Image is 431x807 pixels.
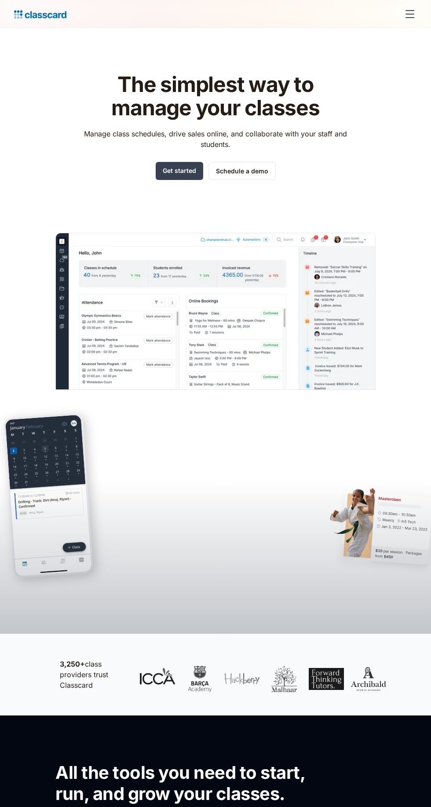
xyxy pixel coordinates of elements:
div: menu [399,4,417,25]
a: Get started [156,162,203,180]
a: home [14,8,66,20]
h1: The simplest way to manage your classes [76,73,355,120]
a: Schedule a demo [208,162,276,180]
p: Manage class schedules, drive sales online, and collaborate with your staff and students. [76,128,355,150]
p: class providers trust Classcard [60,659,131,690]
h2: All the tools you need to start, run, and grow your classes. [55,762,335,804]
strong: 3,250+ [60,660,85,668]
